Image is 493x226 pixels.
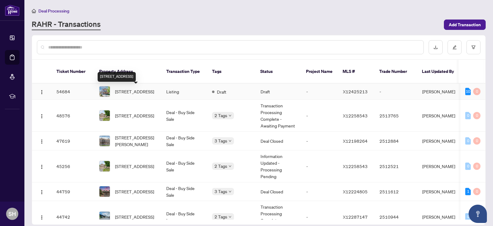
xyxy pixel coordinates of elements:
[214,112,227,119] span: 2 Tags
[256,150,301,182] td: Information Updated - Processing Pending
[52,84,94,100] td: 54684
[473,188,480,195] div: 0
[466,40,480,54] button: filter
[375,100,417,132] td: 2513765
[229,114,232,117] span: down
[471,45,476,49] span: filter
[37,212,47,222] button: Logo
[338,60,374,84] th: MLS #
[465,112,471,119] div: 0
[99,186,110,197] img: thumbnail-img
[417,60,463,84] th: Last Updated By
[375,84,417,100] td: -
[465,213,471,221] div: 0
[161,150,207,182] td: Deal - Buy Side Sale
[98,72,136,82] div: [STREET_ADDRESS]
[161,84,207,100] td: Listing
[37,187,47,196] button: Logo
[229,215,232,218] span: down
[37,111,47,120] button: Logo
[417,150,463,182] td: [PERSON_NAME]
[417,132,463,150] td: [PERSON_NAME]
[214,188,227,195] span: 3 Tags
[99,86,110,97] img: thumbnail-img
[52,100,94,132] td: 48576
[256,84,301,100] td: Draft
[343,214,368,220] span: X12287147
[38,8,69,14] span: Deal Processing
[301,84,338,100] td: -
[374,60,417,84] th: Trade Number
[39,139,44,144] img: Logo
[99,212,110,222] img: thumbnail-img
[115,188,154,195] span: [STREET_ADDRESS]
[444,20,486,30] button: Add Transaction
[465,188,471,195] div: 1
[465,137,471,145] div: 0
[255,60,301,84] th: Status
[473,163,480,170] div: 0
[417,182,463,201] td: [PERSON_NAME]
[39,215,44,220] img: Logo
[115,134,157,148] span: [STREET_ADDRESS][PERSON_NAME]
[465,163,471,170] div: 0
[52,60,94,84] th: Ticket Number
[161,100,207,132] td: Deal - Buy Side Sale
[161,182,207,201] td: Deal - Buy Side Sale
[343,163,368,169] span: X12258543
[452,45,457,49] span: edit
[301,132,338,150] td: -
[39,164,44,169] img: Logo
[473,88,480,95] div: 0
[214,163,227,170] span: 2 Tags
[229,139,232,142] span: down
[301,100,338,132] td: -
[32,9,36,13] span: home
[37,87,47,96] button: Logo
[5,5,20,16] img: logo
[39,190,44,195] img: Logo
[52,182,94,201] td: 44759
[99,110,110,121] img: thumbnail-img
[469,205,487,223] button: Open asap
[417,84,463,100] td: [PERSON_NAME]
[256,132,301,150] td: Deal Closed
[343,138,368,144] span: X12198264
[214,213,227,220] span: 2 Tags
[417,100,463,132] td: [PERSON_NAME]
[161,60,207,84] th: Transaction Type
[115,163,154,170] span: [STREET_ADDRESS]
[39,90,44,95] img: Logo
[343,113,368,118] span: X12258543
[207,60,255,84] th: Tags
[37,161,47,171] button: Logo
[301,182,338,201] td: -
[217,88,226,95] span: Draft
[256,182,301,201] td: Deal Closed
[434,45,438,49] span: download
[115,112,154,119] span: [STREET_ADDRESS]
[99,136,110,146] img: thumbnail-img
[214,137,227,144] span: 3 Tags
[229,190,232,193] span: down
[429,40,443,54] button: download
[473,137,480,145] div: 0
[465,88,471,95] div: 10
[301,150,338,182] td: -
[115,88,154,95] span: [STREET_ADDRESS]
[449,20,481,30] span: Add Transaction
[229,165,232,168] span: down
[473,112,480,119] div: 0
[32,19,101,30] a: RAHR - Transactions
[39,114,44,119] img: Logo
[99,161,110,171] img: thumbnail-img
[94,60,161,84] th: Property Address
[37,136,47,146] button: Logo
[52,150,94,182] td: 45256
[161,132,207,150] td: Deal - Buy Side Sale
[9,210,16,218] span: SH
[375,132,417,150] td: 2512884
[343,89,368,94] span: X12425213
[343,189,368,194] span: X12224805
[301,60,338,84] th: Project Name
